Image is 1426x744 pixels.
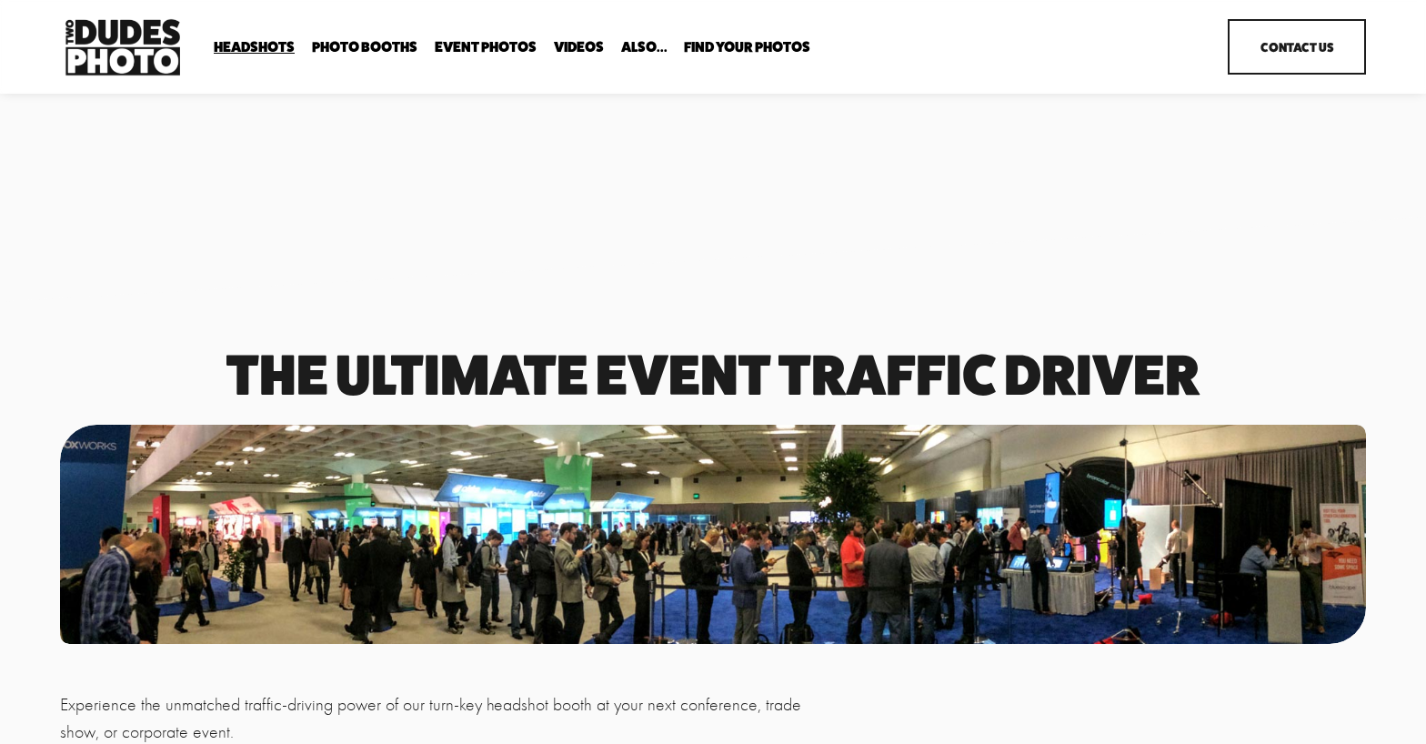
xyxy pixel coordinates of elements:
[214,39,295,56] a: folder dropdown
[214,40,295,55] span: Headshots
[621,39,668,56] a: folder dropdown
[621,40,668,55] span: Also...
[554,39,604,56] a: Videos
[312,39,417,56] a: folder dropdown
[312,40,417,55] span: Photo Booths
[684,40,810,55] span: Find Your Photos
[1228,19,1366,75] a: Contact Us
[60,15,186,80] img: Two Dudes Photo | Headshots, Portraits &amp; Photo Booths
[684,39,810,56] a: folder dropdown
[435,39,537,56] a: Event Photos
[60,349,1366,401] h1: The Ultimate event traffic driver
